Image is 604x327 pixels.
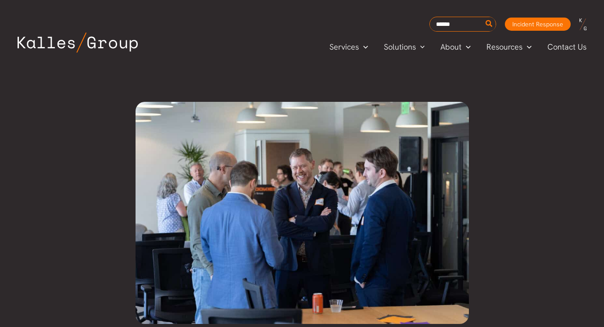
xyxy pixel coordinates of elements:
span: Solutions [384,40,416,54]
span: Contact Us [547,40,586,54]
span: Menu Toggle [416,40,425,54]
a: SolutionsMenu Toggle [376,40,433,54]
a: AboutMenu Toggle [432,40,479,54]
span: About [440,40,461,54]
a: ServicesMenu Toggle [322,40,376,54]
a: Contact Us [540,40,595,54]
img: Kalles Group [18,32,138,53]
span: Menu Toggle [522,40,532,54]
img: SmartCookiesAI_event [136,102,469,324]
span: Services [329,40,359,54]
a: Incident Response [505,18,571,31]
span: Menu Toggle [359,40,368,54]
button: Search [484,17,495,31]
a: ResourcesMenu Toggle [479,40,540,54]
span: Menu Toggle [461,40,471,54]
nav: Primary Site Navigation [322,40,595,54]
span: Resources [486,40,522,54]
